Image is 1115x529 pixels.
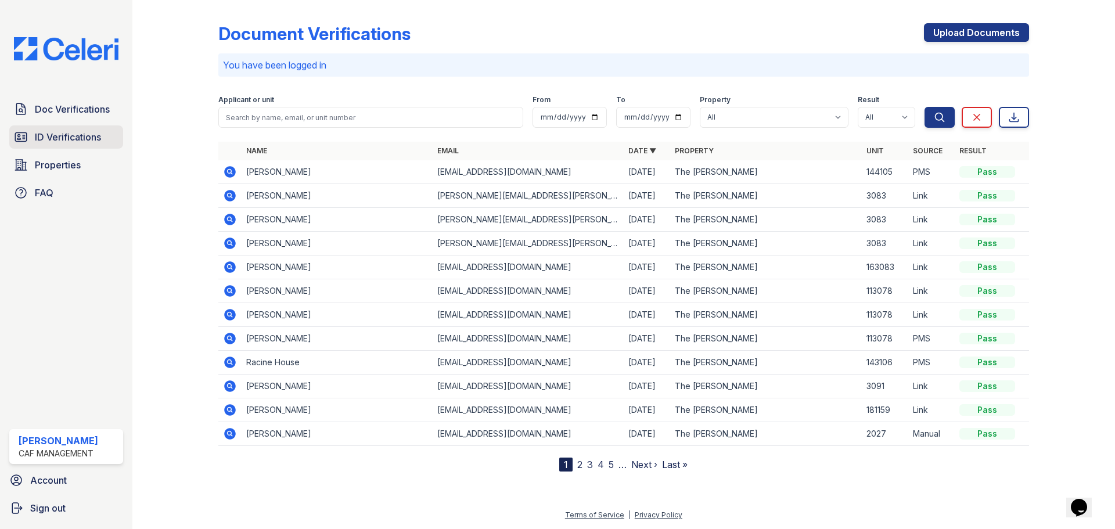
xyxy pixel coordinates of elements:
input: Search by name, email, or unit number [218,107,523,128]
td: [PERSON_NAME] [242,303,433,327]
label: To [616,95,625,105]
td: Link [908,303,955,327]
td: [PERSON_NAME][EMAIL_ADDRESS][PERSON_NAME][DOMAIN_NAME] [433,232,624,255]
a: 3 [587,459,593,470]
td: [PERSON_NAME][EMAIL_ADDRESS][PERSON_NAME][DOMAIN_NAME] [433,208,624,232]
td: [EMAIL_ADDRESS][DOMAIN_NAME] [433,160,624,184]
a: 4 [598,459,604,470]
span: FAQ [35,186,53,200]
img: CE_Logo_Blue-a8612792a0a2168367f1c8372b55b34899dd931a85d93a1a3d3e32e68fde9ad4.png [5,37,128,60]
a: Next › [631,459,657,470]
td: [PERSON_NAME] [242,279,433,303]
div: Pass [959,428,1015,440]
td: 3083 [862,232,908,255]
div: Pass [959,237,1015,249]
label: From [533,95,551,105]
a: Privacy Policy [635,510,682,519]
td: [PERSON_NAME] [242,184,433,208]
td: PMS [908,351,955,375]
a: Name [246,146,267,155]
a: Property [675,146,714,155]
a: Result [959,146,987,155]
a: Email [437,146,459,155]
td: 3083 [862,184,908,208]
div: Pass [959,309,1015,321]
div: Pass [959,404,1015,416]
td: [DATE] [624,160,670,184]
div: Pass [959,285,1015,297]
span: Sign out [30,501,66,515]
a: Unit [866,146,884,155]
td: [EMAIL_ADDRESS][DOMAIN_NAME] [433,351,624,375]
td: Link [908,232,955,255]
div: | [628,510,631,519]
td: [DATE] [624,375,670,398]
td: 2027 [862,422,908,446]
td: [EMAIL_ADDRESS][DOMAIN_NAME] [433,327,624,351]
td: [EMAIL_ADDRESS][DOMAIN_NAME] [433,303,624,327]
label: Property [700,95,731,105]
td: [DATE] [624,232,670,255]
td: The [PERSON_NAME] [670,279,861,303]
td: [PERSON_NAME] [242,232,433,255]
td: [DATE] [624,398,670,422]
span: … [618,458,627,472]
a: 5 [609,459,614,470]
a: Sign out [5,496,128,520]
td: [PERSON_NAME] [242,398,433,422]
a: Upload Documents [924,23,1029,42]
td: Link [908,398,955,422]
td: Racine House [242,351,433,375]
a: 2 [577,459,582,470]
td: [DATE] [624,279,670,303]
div: Document Verifications [218,23,411,44]
td: [PERSON_NAME][EMAIL_ADDRESS][PERSON_NAME][DOMAIN_NAME] [433,184,624,208]
td: [PERSON_NAME] [242,255,433,279]
td: Link [908,279,955,303]
td: [DATE] [624,255,670,279]
td: 113078 [862,303,908,327]
td: PMS [908,327,955,351]
label: Applicant or unit [218,95,274,105]
a: Last » [662,459,688,470]
td: [PERSON_NAME] [242,375,433,398]
td: PMS [908,160,955,184]
td: The [PERSON_NAME] [670,160,861,184]
td: 143106 [862,351,908,375]
td: [EMAIL_ADDRESS][DOMAIN_NAME] [433,422,624,446]
td: 144105 [862,160,908,184]
td: [PERSON_NAME] [242,422,433,446]
td: [EMAIL_ADDRESS][DOMAIN_NAME] [433,375,624,398]
td: 3083 [862,208,908,232]
td: [DATE] [624,422,670,446]
td: [DATE] [624,208,670,232]
span: Account [30,473,67,487]
a: Account [5,469,128,492]
td: 113078 [862,327,908,351]
td: [PERSON_NAME] [242,160,433,184]
span: Doc Verifications [35,102,110,116]
td: Link [908,255,955,279]
td: The [PERSON_NAME] [670,208,861,232]
label: Result [858,95,879,105]
td: The [PERSON_NAME] [670,375,861,398]
td: The [PERSON_NAME] [670,303,861,327]
div: Pass [959,261,1015,273]
td: The [PERSON_NAME] [670,184,861,208]
td: 113078 [862,279,908,303]
div: Pass [959,333,1015,344]
td: [PERSON_NAME] [242,327,433,351]
td: Link [908,208,955,232]
td: The [PERSON_NAME] [670,255,861,279]
td: [EMAIL_ADDRESS][DOMAIN_NAME] [433,279,624,303]
td: 163083 [862,255,908,279]
td: The [PERSON_NAME] [670,232,861,255]
td: 3091 [862,375,908,398]
td: Link [908,184,955,208]
a: Terms of Service [565,510,624,519]
div: Pass [959,357,1015,368]
a: Source [913,146,943,155]
a: ID Verifications [9,125,123,149]
td: [EMAIL_ADDRESS][DOMAIN_NAME] [433,255,624,279]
